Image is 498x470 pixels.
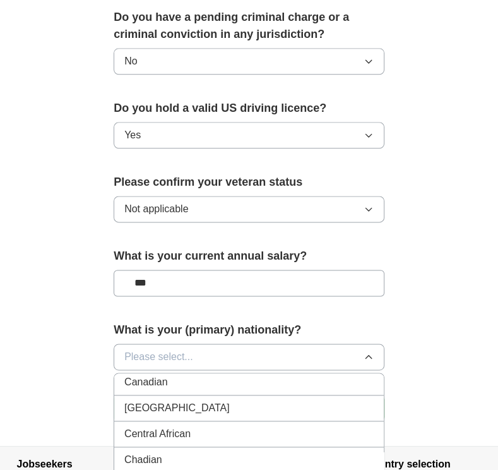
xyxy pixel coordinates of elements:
[124,128,141,143] span: Yes
[114,9,384,43] label: Do you have a pending criminal charge or a criminal conviction in any jurisdiction?
[124,375,168,390] span: Canadian
[124,401,230,416] span: [GEOGRAPHIC_DATA]
[114,48,384,75] button: No
[124,426,191,442] span: Central African
[124,54,137,69] span: No
[114,174,384,191] label: Please confirm your veteran status
[124,452,162,467] span: Chadian
[124,349,193,365] span: Please select...
[114,322,384,339] label: What is your (primary) nationality?
[124,202,188,217] span: Not applicable
[114,248,384,265] label: What is your current annual salary?
[114,122,384,148] button: Yes
[114,196,384,222] button: Not applicable
[114,100,384,117] label: Do you hold a valid US driving licence?
[114,344,384,370] button: Please select...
